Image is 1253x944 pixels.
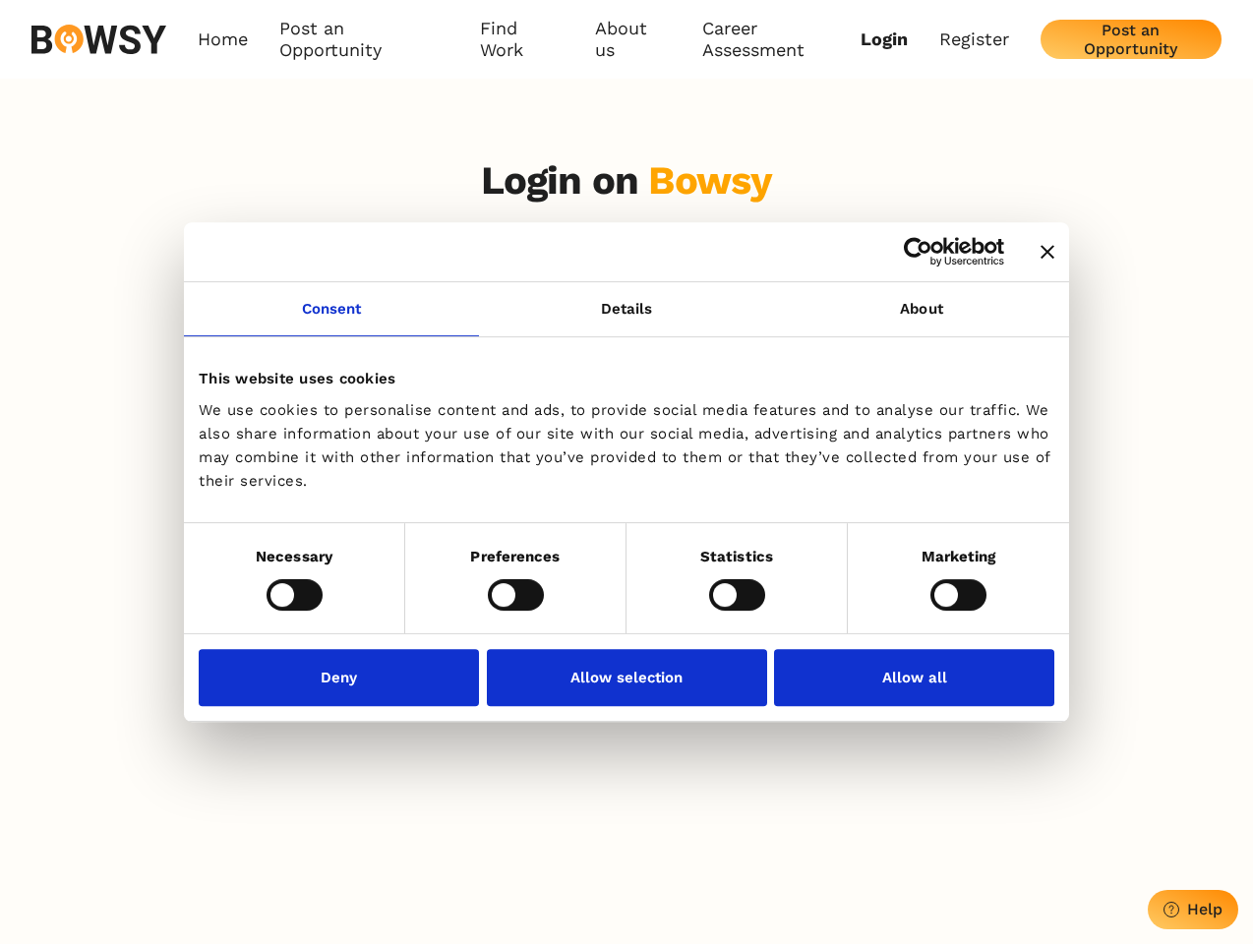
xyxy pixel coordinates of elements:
[832,237,1004,266] a: Usercentrics Cookiebot - opens in a new window
[479,282,774,336] a: Details
[199,649,479,706] button: Deny
[774,282,1069,336] a: About
[198,18,248,62] a: Home
[861,29,908,50] a: Login
[1187,900,1223,918] div: Help
[1148,890,1238,929] button: Help
[481,157,773,205] h3: Login on
[939,29,1009,50] a: Register
[702,18,861,62] a: Career Assessment
[199,398,1054,493] div: We use cookies to personalise content and ads, to provide social media features and to analyse ou...
[1041,245,1054,259] button: Close banner
[487,649,767,706] button: Allow selection
[922,548,996,565] strong: Marketing
[515,220,738,242] p: Enter and start using it
[648,157,772,204] div: Bowsy
[774,649,1054,706] button: Allow all
[256,548,332,565] strong: Necessary
[31,25,166,54] img: svg%3e
[1041,20,1222,59] button: Post an Opportunity
[470,548,560,565] strong: Preferences
[199,367,1054,390] div: This website uses cookies
[184,282,479,336] a: Consent
[700,548,773,565] strong: Statistics
[1056,21,1206,58] div: Post an Opportunity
